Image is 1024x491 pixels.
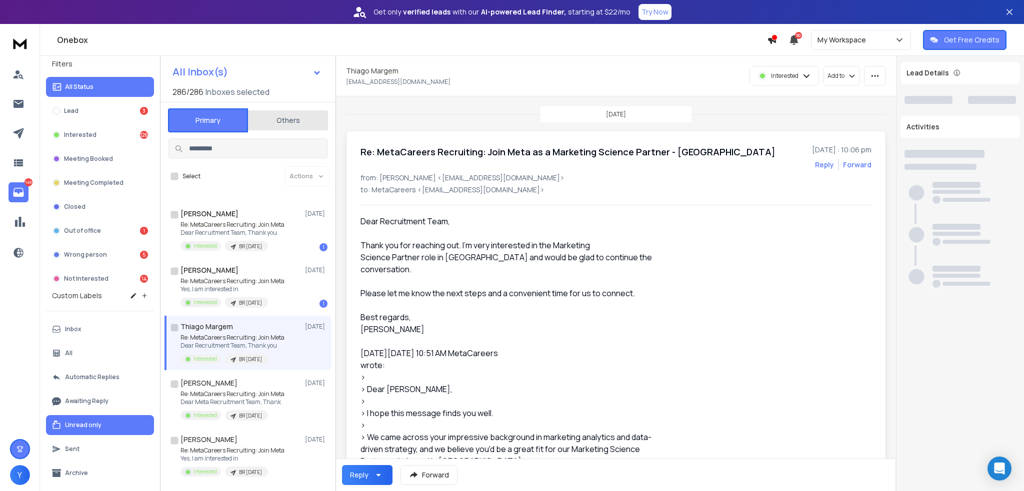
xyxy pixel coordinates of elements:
div: 5 [140,251,148,259]
p: Closed [64,203,85,211]
span: 50 [795,32,802,39]
button: Not Interested14 [46,269,154,289]
p: Interested [193,355,217,363]
button: Inbox [46,319,154,339]
button: Forward [400,465,457,485]
p: Yes, I am interested in [180,455,284,463]
p: [DATE] : 10:06 pm [812,145,871,155]
p: Interested [193,468,217,476]
p: Not Interested [64,275,108,283]
span: 286 / 286 [172,86,203,98]
p: BR [DATE] [239,356,262,363]
p: BR [DATE] [239,299,262,307]
button: Others [248,109,328,131]
p: Out of office [64,227,101,235]
p: [EMAIL_ADDRESS][DOMAIN_NAME] [346,78,450,86]
p: BR [DATE] [239,243,262,250]
button: Y [10,465,30,485]
p: Interested [193,242,217,250]
div: Reply [350,470,368,480]
button: Try Now [638,4,671,20]
p: My Workspace [817,35,870,45]
button: Out of office1 [46,221,154,241]
button: Reply [342,465,392,485]
button: Get Free Credits [923,30,1006,50]
p: Automatic Replies [65,373,119,381]
p: Interested [771,72,798,80]
p: [DATE] [305,323,327,331]
p: 149 [24,178,32,186]
p: [DATE] [305,436,327,444]
p: Re: MetaCareers Recruiting: Join Meta [180,221,284,229]
p: Add to [827,72,844,80]
h1: [PERSON_NAME] [180,378,237,388]
p: Re: MetaCareers Recruiting: Join Meta [180,390,284,398]
div: 3 [140,107,148,115]
p: Wrong person [64,251,107,259]
h1: Thiago Margem [180,322,233,332]
p: Awaiting Reply [65,397,108,405]
h1: [PERSON_NAME] [180,209,238,219]
button: Reply [815,160,834,170]
p: Sent [65,445,79,453]
div: Activities [900,116,1020,138]
button: Closed [46,197,154,217]
button: All Status [46,77,154,97]
img: logo [10,34,30,52]
p: Re: MetaCareers Recruiting: Join Meta [180,447,284,455]
strong: AI-powered Lead Finder, [481,7,566,17]
h1: Re: MetaCareers Recruiting: Join Meta as a Marketing Science Partner - [GEOGRAPHIC_DATA] [360,145,775,159]
p: Dear Recruitment Team, Thank you [180,229,284,237]
p: [DATE] [305,379,327,387]
div: 14 [140,275,148,283]
strong: verified leads [403,7,450,17]
p: Re: MetaCareers Recruiting: Join Meta [180,277,284,285]
h3: Custom Labels [52,291,102,301]
p: Lead [64,107,78,115]
p: [DATE] [305,210,327,218]
button: Awaiting Reply [46,391,154,411]
a: 149 [8,182,28,202]
p: Meeting Booked [64,155,113,163]
button: Unread only [46,415,154,435]
p: Dear Recruitment Team, Thank you [180,342,284,350]
h1: Thiago Margem [346,66,398,76]
div: Open Intercom Messenger [987,457,1011,481]
h1: Onebox [57,34,767,46]
p: Get only with our starting at $22/mo [373,7,630,17]
p: BR [DATE] [239,412,262,420]
button: Meeting Completed [46,173,154,193]
h1: [PERSON_NAME] [180,435,237,445]
p: Meeting Completed [64,179,123,187]
button: Primary [168,108,248,132]
h3: Inboxes selected [205,86,269,98]
p: from: [PERSON_NAME] <[EMAIL_ADDRESS][DOMAIN_NAME]> [360,173,871,183]
div: 1 [319,243,327,251]
button: All Inbox(s) [164,62,329,82]
div: 1 [319,300,327,308]
label: Select [182,172,200,180]
p: to: MetaCareers <[EMAIL_ADDRESS][DOMAIN_NAME]> [360,185,871,195]
h3: Filters [46,57,154,71]
p: Interested [64,131,96,139]
button: All [46,343,154,363]
p: Dear Meta Recruitment Team, Thank [180,398,284,406]
p: All Status [65,83,93,91]
div: 126 [140,131,148,139]
p: Unread only [65,421,101,429]
p: Interested [193,299,217,306]
h1: All Inbox(s) [172,67,228,77]
p: [DATE] [305,266,327,274]
p: Get Free Credits [944,35,999,45]
div: Forward [843,160,871,170]
p: Inbox [65,325,81,333]
p: Try Now [641,7,668,17]
p: Archive [65,469,88,477]
p: BR [DATE] [239,469,262,476]
button: Lead3 [46,101,154,121]
p: All [65,349,72,357]
button: Sent [46,439,154,459]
